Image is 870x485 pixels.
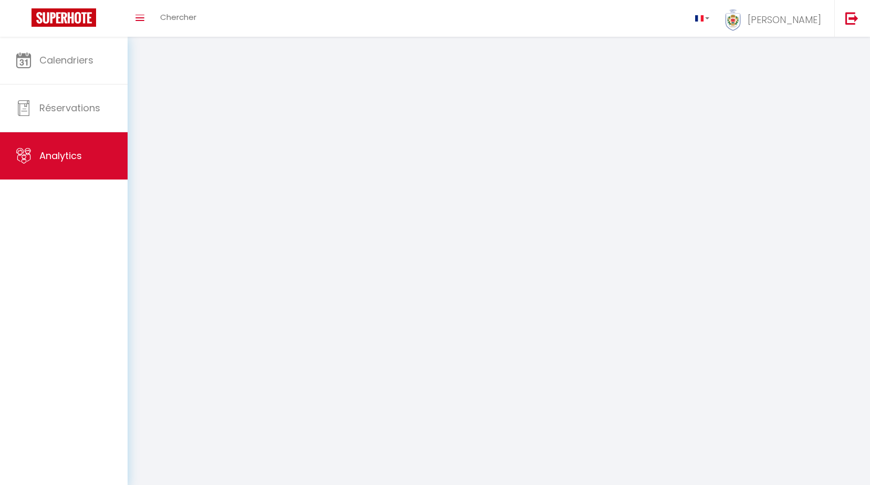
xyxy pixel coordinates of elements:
[39,101,100,114] span: Réservations
[748,13,821,26] span: [PERSON_NAME]
[39,54,93,67] span: Calendriers
[160,12,196,23] span: Chercher
[845,12,858,25] img: logout
[39,149,82,162] span: Analytics
[32,8,96,27] img: Super Booking
[725,9,741,31] img: ...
